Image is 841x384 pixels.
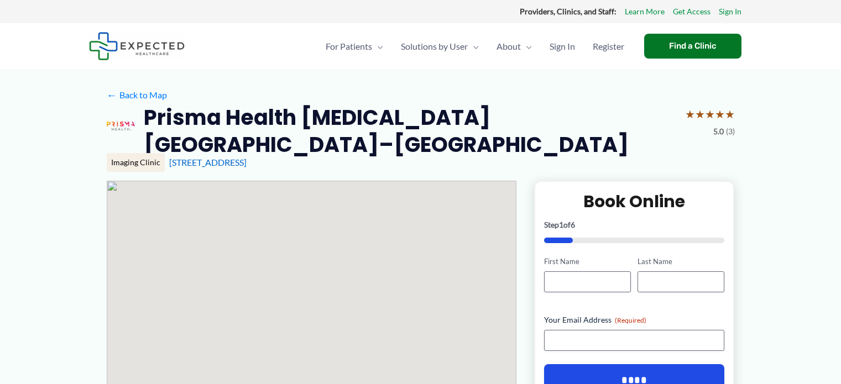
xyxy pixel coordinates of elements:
[715,104,725,124] span: ★
[544,256,631,267] label: First Name
[520,7,617,16] strong: Providers, Clinics, and Staff:
[488,27,541,66] a: AboutMenu Toggle
[107,87,167,103] a: ←Back to Map
[541,27,584,66] a: Sign In
[169,157,247,167] a: [STREET_ADDRESS]
[144,104,676,159] h2: Prisma Health [MEDICAL_DATA][GEOGRAPHIC_DATA]–[GEOGRAPHIC_DATA]
[107,90,117,100] span: ←
[625,4,665,19] a: Learn More
[695,104,705,124] span: ★
[550,27,575,66] span: Sign In
[89,32,185,60] img: Expected Healthcare Logo - side, dark font, small
[392,27,488,66] a: Solutions by UserMenu Toggle
[326,27,372,66] span: For Patients
[593,27,624,66] span: Register
[317,27,633,66] nav: Primary Site Navigation
[521,27,532,66] span: Menu Toggle
[571,220,575,229] span: 6
[705,104,715,124] span: ★
[107,153,165,172] div: Imaging Clinic
[317,27,392,66] a: For PatientsMenu Toggle
[685,104,695,124] span: ★
[401,27,468,66] span: Solutions by User
[713,124,724,139] span: 5.0
[725,104,735,124] span: ★
[584,27,633,66] a: Register
[544,221,725,229] p: Step of
[615,316,646,324] span: (Required)
[638,256,724,267] label: Last Name
[544,314,725,325] label: Your Email Address
[673,4,711,19] a: Get Access
[468,27,479,66] span: Menu Toggle
[559,220,563,229] span: 1
[372,27,383,66] span: Menu Toggle
[644,34,741,59] a: Find a Clinic
[497,27,521,66] span: About
[544,191,725,212] h2: Book Online
[719,4,741,19] a: Sign In
[726,124,735,139] span: (3)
